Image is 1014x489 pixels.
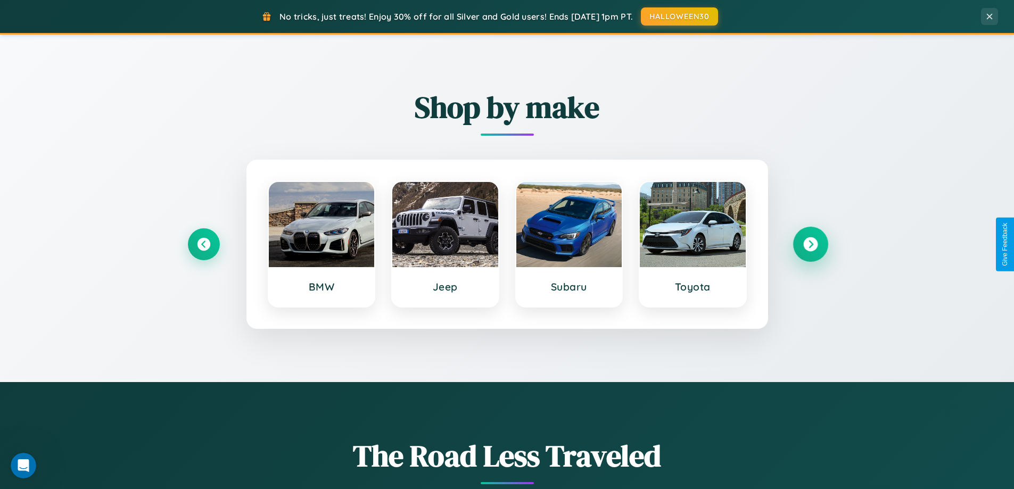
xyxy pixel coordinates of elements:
h3: Subaru [527,280,612,293]
span: No tricks, just treats! Enjoy 30% off for all Silver and Gold users! Ends [DATE] 1pm PT. [279,11,633,22]
h3: Jeep [403,280,488,293]
h2: Shop by make [188,87,827,128]
div: Give Feedback [1001,223,1009,266]
h3: BMW [279,280,364,293]
h3: Toyota [650,280,735,293]
iframe: Intercom live chat [11,453,36,478]
h1: The Road Less Traveled [188,435,827,476]
button: HALLOWEEN30 [641,7,718,26]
